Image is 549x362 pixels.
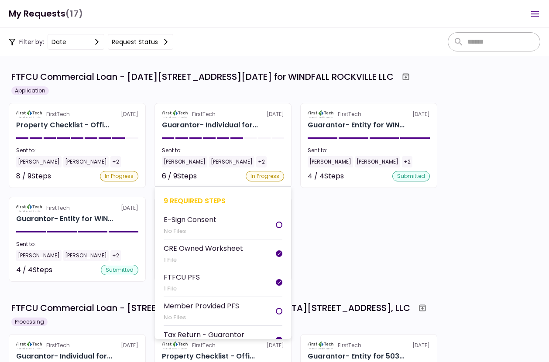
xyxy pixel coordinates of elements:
div: In Progress [246,171,284,181]
div: Guarantor- Entity for 503 E 6th Street Del Rio TX, LLC SHB Properties, LLC [308,351,405,362]
div: [DATE] [308,342,430,349]
div: [PERSON_NAME] [162,156,207,167]
button: date [48,34,104,50]
div: submitted [101,265,138,275]
img: Partner logo [162,342,189,349]
div: FirstTech [192,110,216,118]
div: 9 required steps [164,195,282,206]
button: Archive workflow [398,69,414,85]
div: FirstTech [46,342,70,349]
div: FirstTech [192,342,216,349]
div: [PERSON_NAME] [16,156,62,167]
div: [DATE] [162,110,284,118]
div: No Files [164,227,216,236]
img: Partner logo [16,204,43,212]
div: Sent to: [308,147,430,154]
div: [PERSON_NAME] [308,156,353,167]
div: +2 [402,156,412,167]
img: Partner logo [16,342,43,349]
div: Sent to: [16,147,138,154]
div: [DATE] [16,342,138,349]
div: FirstTech [46,110,70,118]
div: 1 File [164,284,200,293]
div: Guarantor- Entity for WINDFALL ROCKVILLE LLC Windfall MD Holding, LLC [16,214,113,224]
div: Processing [11,318,48,326]
div: FirstTech [46,204,70,212]
button: Archive workflow [415,300,430,316]
div: Member Provided PFS [164,301,239,311]
div: 1 File [164,256,243,264]
div: +2 [110,250,121,261]
div: Property Checklist - Office Retail for 503 E 6th Street Del Rio TX, LLC 503 E 6th Street [162,351,255,362]
div: Tax Return - Guarantor [164,329,244,340]
div: [DATE] [16,110,138,118]
div: Guarantor- Entity for WINDFALL ROCKVILLE LLC Windfall Rockville Holding LLC [308,120,405,130]
div: submitted [392,171,430,181]
div: [DATE] [162,342,284,349]
button: Open menu [525,3,546,24]
div: Sent to: [16,240,138,248]
div: [PERSON_NAME] [63,156,109,167]
div: [PERSON_NAME] [63,250,109,261]
div: Application [11,86,49,95]
div: [PERSON_NAME] [209,156,254,167]
img: Partner logo [308,110,334,118]
div: Guarantor- Individual for WINDFALL ROCKVILLE LLC Eddie Ni [162,120,258,130]
div: Guarantor- Individual for 503 E 6th Street Del Rio TX, LLC Jeremy Hamilton [16,351,112,362]
img: Partner logo [308,342,334,349]
h1: My Requests [9,5,83,23]
div: E-Sign Consent [164,214,216,225]
div: date [51,37,66,47]
button: Request status [108,34,173,50]
img: Partner logo [16,110,43,118]
div: +2 [110,156,121,167]
div: In Progress [100,171,138,181]
div: [DATE] [16,204,138,212]
div: Sent to: [162,147,284,154]
div: FTFCU PFS [164,272,200,283]
div: Filter by: [9,34,173,50]
div: +2 [256,156,267,167]
div: FirstTech [338,342,361,349]
div: 4 / 4 Steps [16,265,52,275]
div: 8 / 9 Steps [16,171,51,181]
span: (17) [65,5,83,23]
img: Partner logo [162,110,189,118]
div: No Files [164,313,239,322]
div: [PERSON_NAME] [355,156,400,167]
div: [DATE] [308,110,430,118]
div: FirstTech [338,110,361,118]
div: Property Checklist - Office Retail for WINDFALL ROCKVILLE LLC WINDFALL ROCKVILLE LLC [16,120,109,130]
div: 4 / 4 Steps [308,171,344,181]
div: FTFCU Commercial Loan - [STREET_ADDRESS][GEOGRAPHIC_DATA][STREET_ADDRESS], LLC [11,301,410,314]
div: FTFCU Commercial Loan - [DATE][STREET_ADDRESS][DATE] for WINDFALL ROCKVILLE LLC [11,70,394,83]
div: CRE Owned Worksheet [164,243,243,254]
div: [PERSON_NAME] [16,250,62,261]
div: 6 / 9 Steps [162,171,197,181]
